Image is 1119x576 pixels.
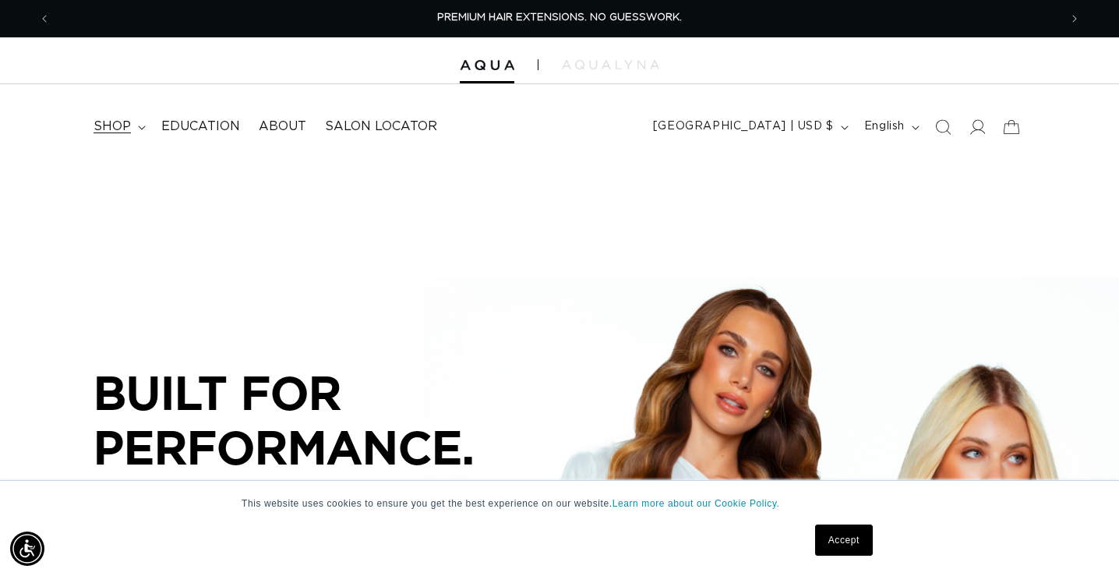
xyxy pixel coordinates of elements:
[926,110,960,144] summary: Search
[460,60,514,71] img: Aqua Hair Extensions
[161,118,240,135] span: Education
[94,118,131,135] span: shop
[325,118,437,135] span: Salon Locator
[152,109,249,144] a: Education
[864,118,905,135] span: English
[1057,4,1092,34] button: Next announcement
[84,109,152,144] summary: shop
[612,498,780,509] a: Learn more about our Cookie Policy.
[644,112,855,142] button: [GEOGRAPHIC_DATA] | USD $
[242,496,877,511] p: This website uses cookies to ensure you get the best experience on our website.
[562,60,659,69] img: aqualyna.com
[855,112,926,142] button: English
[653,118,834,135] span: [GEOGRAPHIC_DATA] | USD $
[316,109,447,144] a: Salon Locator
[249,109,316,144] a: About
[259,118,306,135] span: About
[10,532,44,566] div: Accessibility Menu
[815,525,873,556] a: Accept
[437,12,682,23] span: PREMIUM HAIR EXTENSIONS. NO GUESSWORK.
[27,4,62,34] button: Previous announcement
